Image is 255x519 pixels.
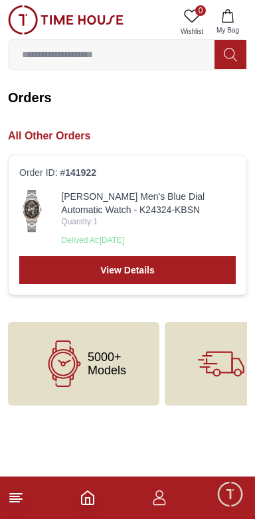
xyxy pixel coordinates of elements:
a: 0Wishlist [175,5,209,39]
span: 0 [195,5,206,16]
a: View Details [19,256,236,284]
img: Company logo [15,14,41,40]
span: Quantity: 1 [61,216,236,227]
span: Chat with us now [58,398,218,415]
span: Order ID: # [19,166,96,179]
div: Timehousecompany [13,278,242,329]
em: Minimize [215,13,242,40]
div: Home [1,473,124,517]
div: Chat Widget [216,480,245,509]
img: ... [8,5,124,35]
span: Delived At: [DATE] [61,236,124,245]
div: Conversation [126,473,254,517]
button: My Bag [209,5,247,39]
span: Conversation [159,502,220,512]
a: Home [80,490,96,506]
h2: All Other Orders [8,128,247,144]
span: 141922 [65,167,96,178]
h2: Orders [8,88,247,107]
a: [PERSON_NAME] Men's Blue Dial Automatic Watch - K24324-KBSN [61,190,236,216]
span: My Bag [211,25,244,35]
span: Home [48,502,76,512]
div: Find your dream watch—experts ready to assist! [13,335,242,363]
span: 5000+ Models [88,350,126,377]
img: ... [19,190,45,232]
div: Chat with us now [13,380,242,433]
span: Wishlist [175,27,209,37]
